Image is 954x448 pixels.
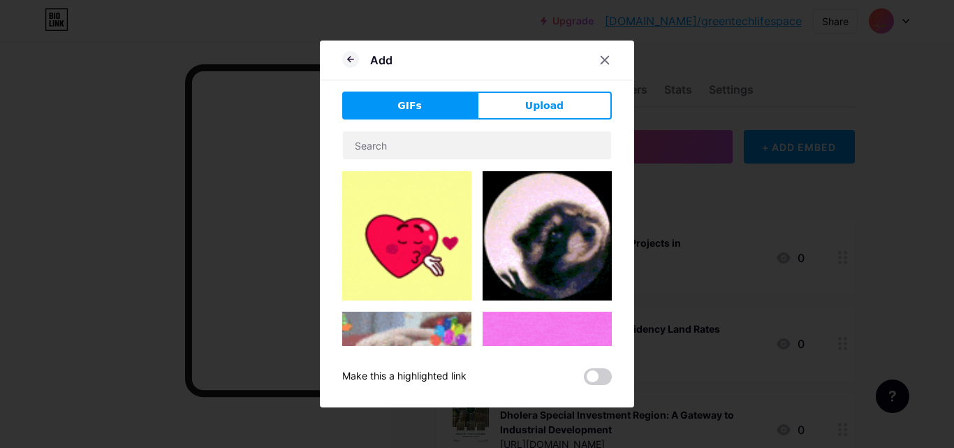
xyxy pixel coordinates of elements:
button: Upload [477,92,612,120]
span: Upload [525,99,564,113]
span: GIFs [397,99,422,113]
div: Add [370,52,392,68]
img: Gihpy [483,312,612,438]
div: Make this a highlighted link [342,368,467,385]
img: Gihpy [342,171,471,301]
img: Gihpy [483,171,612,301]
input: Search [343,131,611,159]
button: GIFs [342,92,477,120]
